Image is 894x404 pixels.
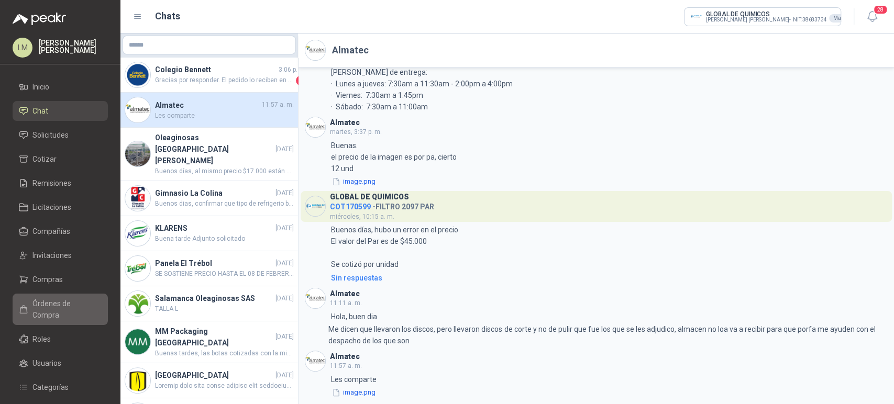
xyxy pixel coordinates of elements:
[331,224,460,270] p: Buenos días, hubo un error en el precio El valor del Par es de $45.000 Se cotizó por unidad
[305,196,325,216] img: Company Logo
[13,101,108,121] a: Chat
[32,357,61,369] span: Usuarios
[120,58,298,93] a: Company LogoColegio Bennett3:06 p. m.Gracias por responder. El pedido lo reciben en la portería, ...
[863,7,881,26] button: 28
[13,13,66,25] img: Logo peakr
[330,128,382,136] span: martes, 3:37 p. m.
[305,40,325,60] img: Company Logo
[275,259,294,268] span: [DATE]
[331,311,377,322] p: Hola, buen dia
[331,66,513,113] p: [PERSON_NAME] de entrega: · Lunes a jueves: 7:30am a 11:30am - 2:00pm a 4:00pm · Viernes: 7:30am ...
[13,329,108,349] a: Roles
[155,199,294,209] span: Buenos dias, confirmar que tipo de refrigerio buscan? fecha? y presupuesto?
[120,321,298,363] a: Company LogoMM Packaging [GEOGRAPHIC_DATA][DATE]Buenas tardes, las botas cotizadas con la misma d...
[13,125,108,145] a: Solicitudes
[32,153,57,165] span: Cotizar
[125,141,150,166] img: Company Logo
[120,251,298,286] a: Company LogoPanela El Trébol[DATE]SE SOSTIENE PRECIO HASTA EL 08 DE FEBRERO POR INCREMENTO DE PIN...
[32,129,69,141] span: Solicitudes
[155,369,273,381] h4: [GEOGRAPHIC_DATA]
[32,298,98,321] span: Órdenes de Compra
[13,377,108,397] a: Categorías
[13,173,108,193] a: Remisiones
[305,117,325,137] img: Company Logo
[125,329,150,354] img: Company Logo
[155,293,273,304] h4: Salamanca Oleaginosas SAS
[155,222,273,234] h4: KLARENS
[13,270,108,289] a: Compras
[275,188,294,198] span: [DATE]
[330,203,371,211] span: COT170599
[155,269,294,279] span: SE SOSTIENE PRECIO HASTA EL 08 DE FEBRERO POR INCREMENTO DE PINTUCO
[13,38,32,58] div: LM
[155,234,294,244] span: Buena tarde Adjunto solicitado
[120,216,298,251] a: Company LogoKLARENS[DATE]Buena tarde Adjunto solicitado
[330,213,394,220] span: miércoles, 10:15 a. m.
[155,75,294,86] span: Gracias por responder. El pedido lo reciben en la portería, allí lo pueden dejar a la hora que ll...
[275,223,294,233] span: [DATE]
[275,332,294,342] span: [DATE]
[155,187,273,199] h4: Gimnasio La Colina
[125,62,150,87] img: Company Logo
[155,9,180,24] h1: Chats
[13,149,108,169] a: Cotizar
[328,323,888,346] p: Me dicen que llevaron los discos, pero llevaron discos de corte y no de pulir que fue los que se ...
[331,374,377,385] p: Les comparte
[155,257,273,269] h4: Panela El Trébol
[120,286,298,321] a: Company LogoSalamanca Oleaginosas SAS[DATE]TALLA L
[32,250,72,261] span: Invitaciones
[275,144,294,154] span: [DATE]
[120,93,298,128] a: Company LogoAlmatec11:57 a. m.Les comparte
[155,381,294,391] span: Loremip dolo sita conse adipisc elit seddoeiusm Tempori utla etdol Magna, ali enimadm ve qui nost...
[331,387,377,398] button: image.png
[32,201,71,213] span: Licitaciones
[155,99,260,111] h4: Almatec
[279,65,306,75] span: 3:06 p. m.
[305,288,325,308] img: Company Logo
[332,43,369,58] h2: Almatec
[125,221,150,246] img: Company Logo
[330,194,409,200] h3: GLOBAL DE QUIMICOS
[296,75,306,86] span: 1
[125,291,150,316] img: Company Logo
[155,304,294,314] span: TALLA L
[155,111,294,121] span: Les comparte
[330,354,360,360] h3: Almatec
[32,333,51,345] span: Roles
[13,353,108,373] a: Usuarios
[13,77,108,97] a: Inicio
[873,5,888,15] span: 28
[331,272,382,284] div: Sin respuestas
[32,226,70,237] span: Compañías
[275,371,294,380] span: [DATE]
[330,200,434,210] h4: - FILTRO 2097 PAR
[275,294,294,304] span: [DATE]
[13,294,108,325] a: Órdenes de Compra
[125,256,150,281] img: Company Logo
[155,349,294,358] span: Buenas tardes, las botas cotizadas con la misma de la ficha que adjuntaron. En cuanto a precio de...
[330,299,362,307] span: 11:11 a. m.
[331,140,457,174] p: Buenas. el precio de la imagen es por pa, cierto 12 und
[155,132,273,166] h4: Oleaginosas [GEOGRAPHIC_DATA][PERSON_NAME]
[32,105,48,117] span: Chat
[32,381,69,393] span: Categorías
[125,97,150,122] img: Company Logo
[32,177,71,189] span: Remisiones
[120,363,298,398] a: Company Logo[GEOGRAPHIC_DATA][DATE]Loremip dolo sita conse adipisc elit seddoeiusm Tempori utla e...
[13,221,108,241] a: Compañías
[125,368,150,393] img: Company Logo
[125,186,150,211] img: Company Logo
[120,181,298,216] a: Company LogoGimnasio La Colina[DATE]Buenos dias, confirmar que tipo de refrigerio buscan? fecha? ...
[330,291,360,297] h3: Almatec
[32,274,63,285] span: Compras
[155,326,273,349] h4: MM Packaging [GEOGRAPHIC_DATA]
[13,245,108,265] a: Invitaciones
[330,120,360,126] h3: Almatec
[331,176,377,187] button: image.png
[32,81,49,93] span: Inicio
[330,362,362,369] span: 11:57 a. m.
[329,272,888,284] a: Sin respuestas
[120,128,298,181] a: Company LogoOleaginosas [GEOGRAPHIC_DATA][PERSON_NAME][DATE]Buenos días, al mismo precio $17.000 ...
[13,197,108,217] a: Licitaciones
[39,39,108,54] p: [PERSON_NAME] [PERSON_NAME]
